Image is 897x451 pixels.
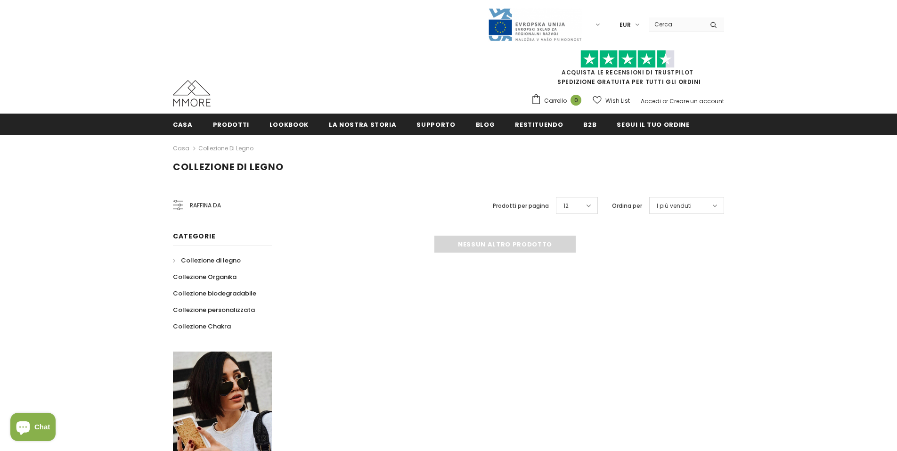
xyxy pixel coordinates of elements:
[571,95,581,106] span: 0
[476,114,495,135] a: Blog
[181,256,241,265] span: Collezione di legno
[605,96,630,106] span: Wish List
[416,114,455,135] a: supporto
[198,144,253,152] a: Collezione di legno
[488,20,582,28] a: Javni Razpis
[662,97,668,105] span: or
[583,120,596,129] span: B2B
[583,114,596,135] a: B2B
[649,17,703,31] input: Search Site
[563,201,569,211] span: 12
[173,252,241,269] a: Collezione di legno
[617,120,689,129] span: Segui il tuo ordine
[173,143,189,154] a: Casa
[531,94,586,108] a: Carrello 0
[657,201,692,211] span: I più venduti
[617,114,689,135] a: Segui il tuo ordine
[173,80,211,107] img: Casi MMORE
[173,305,255,314] span: Collezione personalizzata
[580,50,675,68] img: Fidati di Pilot Stars
[329,120,396,129] span: La nostra storia
[476,120,495,129] span: Blog
[173,318,231,335] a: Collezione Chakra
[173,272,236,281] span: Collezione Organika
[173,322,231,331] span: Collezione Chakra
[173,114,193,135] a: Casa
[515,120,563,129] span: Restituendo
[612,201,642,211] label: Ordina per
[493,201,549,211] label: Prodotti per pagina
[190,200,221,211] span: Raffina da
[544,96,567,106] span: Carrello
[593,92,630,109] a: Wish List
[173,269,236,285] a: Collezione Organika
[531,54,724,86] span: SPEDIZIONE GRATUITA PER TUTTI GLI ORDINI
[173,289,256,298] span: Collezione biodegradabile
[269,120,309,129] span: Lookbook
[173,231,215,241] span: Categorie
[416,120,455,129] span: supporto
[620,20,631,30] span: EUR
[562,68,693,76] a: Acquista le recensioni di TrustPilot
[173,285,256,302] a: Collezione biodegradabile
[488,8,582,42] img: Javni Razpis
[173,302,255,318] a: Collezione personalizzata
[669,97,724,105] a: Creare un account
[641,97,661,105] a: Accedi
[173,120,193,129] span: Casa
[213,120,249,129] span: Prodotti
[213,114,249,135] a: Prodotti
[173,160,284,173] span: Collezione di legno
[269,114,309,135] a: Lookbook
[515,114,563,135] a: Restituendo
[329,114,396,135] a: La nostra storia
[8,413,58,443] inbox-online-store-chat: Shopify online store chat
